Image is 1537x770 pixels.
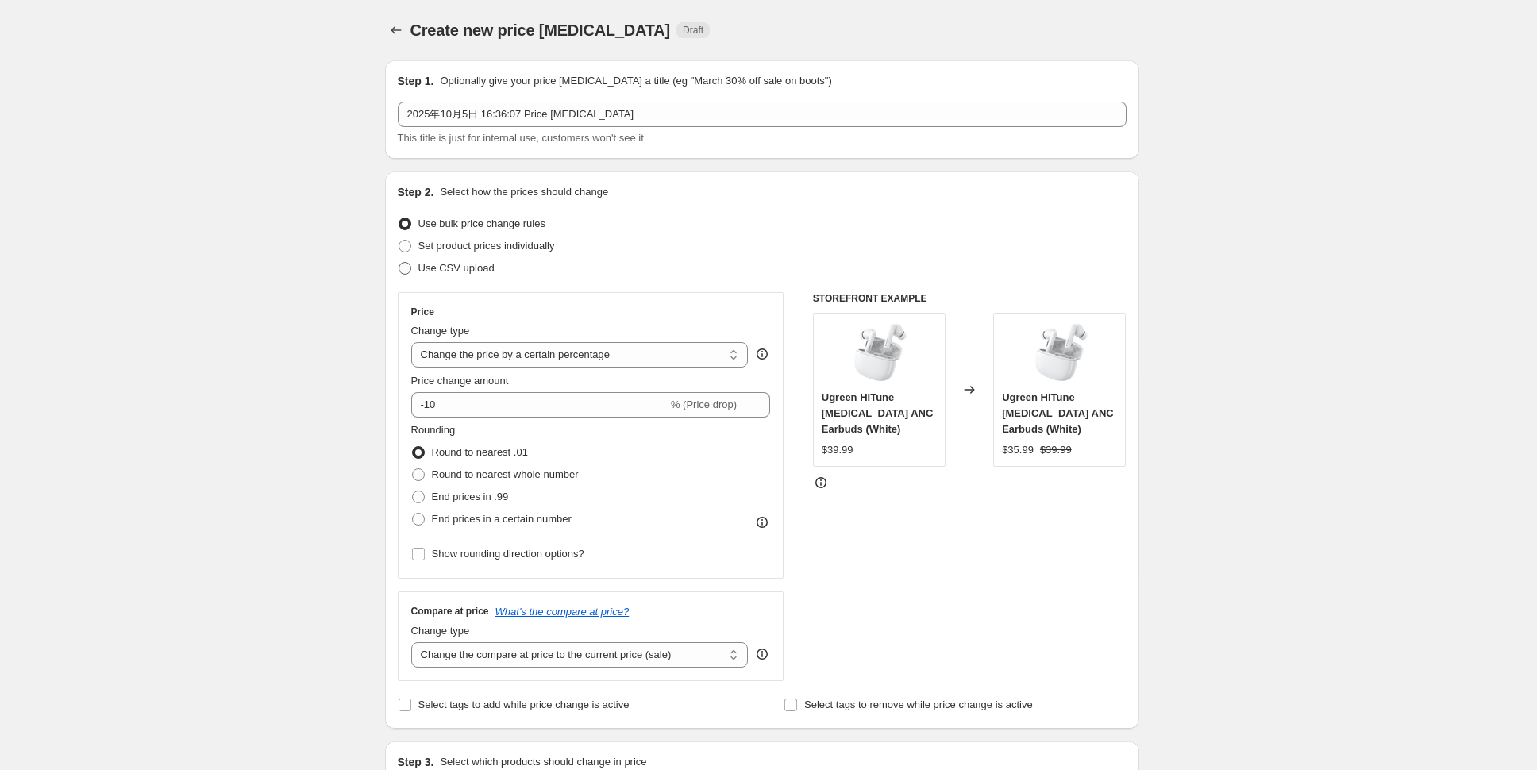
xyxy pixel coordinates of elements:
p: Select how the prices should change [440,184,608,200]
span: Draft [683,24,703,37]
p: Select which products should change in price [440,754,646,770]
div: help [754,346,770,362]
h2: Step 3. [398,754,434,770]
p: Optionally give your price [MEDICAL_DATA] a title (eg "March 30% off sale on boots") [440,73,831,89]
span: Create new price [MEDICAL_DATA] [410,21,671,39]
span: Round to nearest whole number [432,468,579,480]
h3: Compare at price [411,605,489,618]
img: ugreen-hitune-t3-anc-earbuds-335008_80x.png [847,321,911,385]
div: $35.99 [1002,442,1034,458]
h2: Step 1. [398,73,434,89]
span: Select tags to add while price change is active [418,699,630,710]
span: Change type [411,325,470,337]
button: Price change jobs [385,19,407,41]
span: Use CSV upload [418,262,495,274]
span: Select tags to remove while price change is active [804,699,1033,710]
span: Ugreen HiTune [MEDICAL_DATA] ANC Earbuds (White) [822,391,934,435]
span: Use bulk price change rules [418,218,545,229]
span: % (Price drop) [671,398,737,410]
span: Round to nearest .01 [432,446,528,458]
span: Set product prices individually [418,240,555,252]
h6: STOREFRONT EXAMPLE [813,292,1127,305]
span: Price change amount [411,375,509,387]
span: Show rounding direction options? [432,548,584,560]
span: End prices in .99 [432,491,509,502]
span: This title is just for internal use, customers won't see it [398,132,644,144]
h2: Step 2. [398,184,434,200]
h3: Price [411,306,434,318]
div: help [754,646,770,662]
span: Ugreen HiTune [MEDICAL_DATA] ANC Earbuds (White) [1002,391,1114,435]
img: ugreen-hitune-t3-anc-earbuds-335008_80x.png [1028,321,1092,385]
span: End prices in a certain number [432,513,572,525]
button: What's the compare at price? [495,606,630,618]
strike: $39.99 [1040,442,1072,458]
span: Rounding [411,424,456,436]
span: Change type [411,625,470,637]
input: 30% off holiday sale [398,102,1127,127]
div: $39.99 [822,442,853,458]
input: -15 [411,392,668,418]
